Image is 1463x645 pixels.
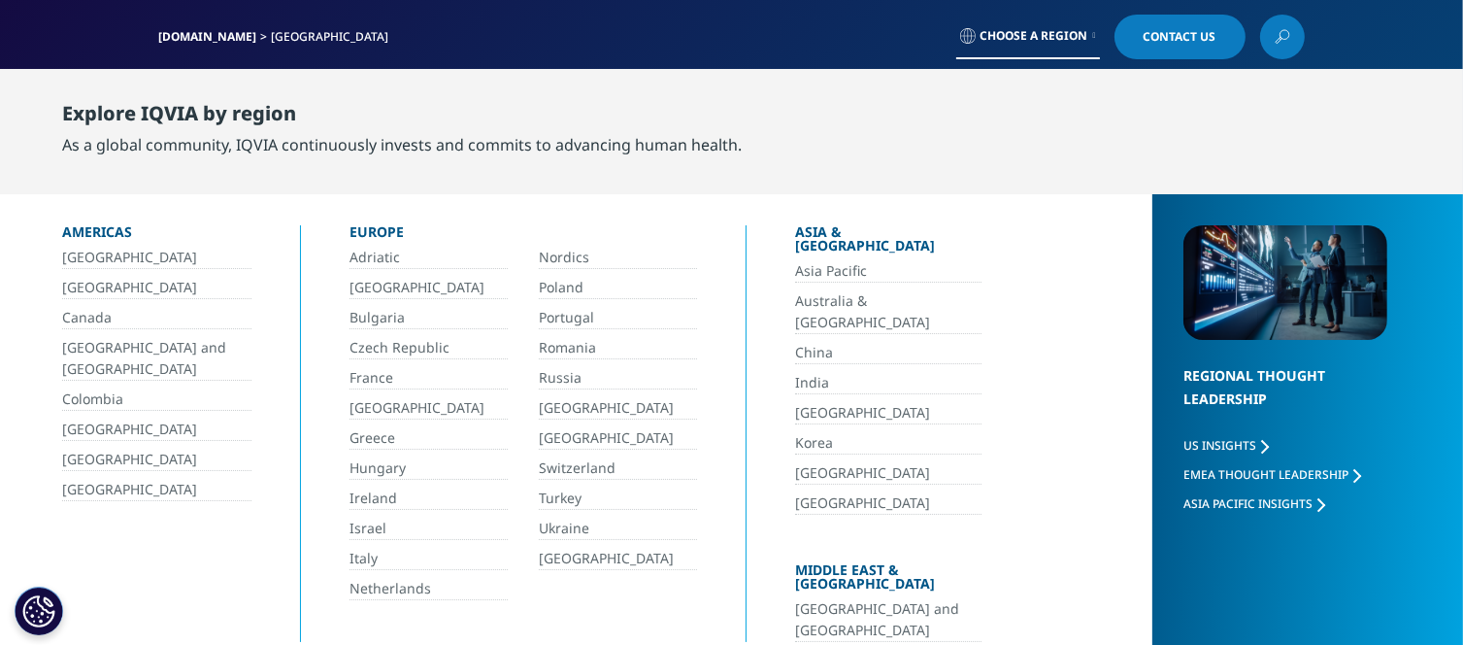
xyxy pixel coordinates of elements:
img: 2093_analyzing-data-using-big-screen-display-and-laptop.png [1183,225,1387,340]
a: [GEOGRAPHIC_DATA] [62,419,251,441]
a: Hungary [349,458,508,480]
a: Nordics [539,247,697,269]
a: Adriatic [349,247,508,269]
a: [GEOGRAPHIC_DATA] and [GEOGRAPHIC_DATA] [795,598,981,642]
a: India [795,372,981,394]
a: [GEOGRAPHIC_DATA] [349,277,508,299]
nav: Primary [322,68,1305,159]
a: Asia Pacific Insights [1183,495,1325,512]
a: Australia & [GEOGRAPHIC_DATA] [795,290,981,334]
a: [GEOGRAPHIC_DATA] [539,397,697,420]
a: [DOMAIN_NAME] [159,28,257,45]
a: Russia [539,367,697,390]
span: Choose a Region [981,28,1088,44]
a: Colombia [62,389,251,411]
span: Asia Pacific Insights [1183,495,1313,512]
a: China [795,342,981,364]
a: Poland [539,277,697,299]
div: [GEOGRAPHIC_DATA] [272,29,397,45]
div: Explore IQVIA by region [62,102,742,133]
a: Czech Republic [349,337,508,359]
a: Italy [349,548,508,570]
div: Americas [62,225,251,247]
a: [GEOGRAPHIC_DATA] [349,397,508,420]
div: Regional Thought Leadership [1183,364,1387,435]
a: France [349,367,508,390]
a: [GEOGRAPHIC_DATA] [795,492,981,515]
a: [GEOGRAPHIC_DATA] [62,277,251,299]
a: [GEOGRAPHIC_DATA] and [GEOGRAPHIC_DATA] [62,337,251,381]
a: Netherlands [349,578,508,600]
a: Contact Us [1114,15,1246,59]
a: [GEOGRAPHIC_DATA] [795,402,981,424]
a: Ireland [349,488,508,510]
span: US Insights [1183,437,1256,454]
a: [GEOGRAPHIC_DATA] [539,427,697,450]
a: Canada [62,307,251,329]
a: Greece [349,427,508,450]
a: Turkey [539,488,697,510]
a: Ukraine [539,518,697,540]
a: Romania [539,337,697,359]
a: [GEOGRAPHIC_DATA] [62,479,251,501]
button: Cookie Settings [15,587,63,635]
div: As a global community, IQVIA continuously invests and commits to advancing human health. [62,133,742,156]
a: EMEA Thought Leadership [1183,466,1361,483]
a: Bulgaria [349,307,508,329]
a: [GEOGRAPHIC_DATA] [539,548,697,570]
span: Contact Us [1144,31,1216,43]
a: Switzerland [539,458,697,480]
span: EMEA Thought Leadership [1183,466,1348,483]
a: Asia Pacific [795,260,981,283]
a: US Insights [1183,437,1269,454]
a: Israel [349,518,508,540]
a: [GEOGRAPHIC_DATA] [62,449,251,471]
a: [GEOGRAPHIC_DATA] [62,247,251,269]
div: Europe [349,225,697,247]
a: Portugal [539,307,697,329]
a: Korea [795,432,981,455]
div: Middle East & [GEOGRAPHIC_DATA] [795,563,981,598]
div: Asia & [GEOGRAPHIC_DATA] [795,225,981,260]
a: [GEOGRAPHIC_DATA] [795,462,981,485]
